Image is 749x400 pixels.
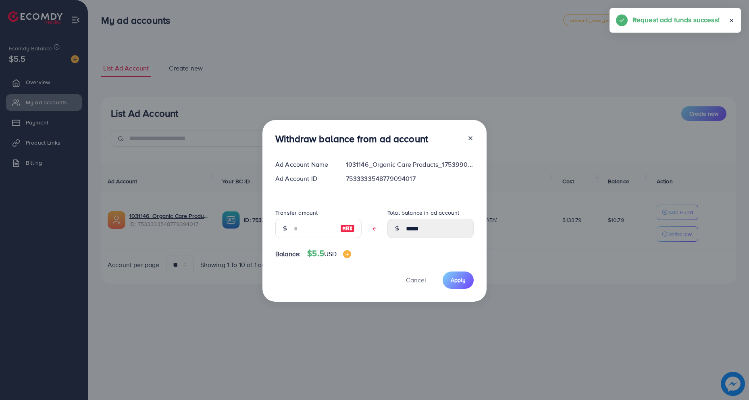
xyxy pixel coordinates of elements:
[451,276,466,284] span: Apply
[269,160,339,169] div: Ad Account Name
[339,160,480,169] div: 1031146_Organic Care Products_1753990938207
[324,249,337,258] span: USD
[340,224,355,233] img: image
[275,133,428,145] h3: Withdraw balance from ad account
[307,249,351,259] h4: $5.5
[396,272,436,289] button: Cancel
[275,249,301,259] span: Balance:
[269,174,339,183] div: Ad Account ID
[406,276,426,284] span: Cancel
[632,15,720,25] h5: Request add funds success!
[343,250,351,258] img: image
[339,174,480,183] div: 7533333548779094017
[387,209,459,217] label: Total balance in ad account
[275,209,318,217] label: Transfer amount
[443,272,474,289] button: Apply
